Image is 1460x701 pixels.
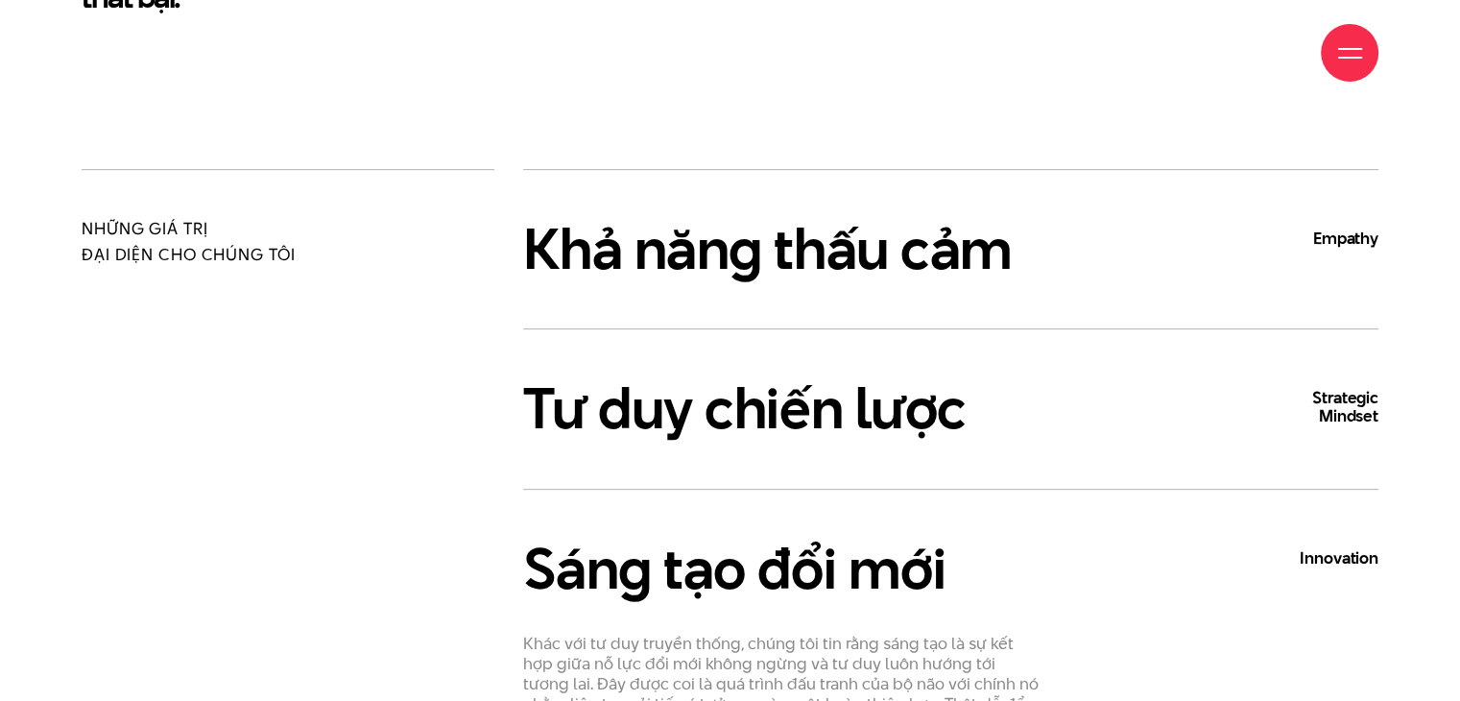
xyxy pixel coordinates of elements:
b: Innovation [1263,549,1378,568]
h2: Những giá trị đại diện cho chúng tôi [82,216,494,268]
b: Empathy [1263,230,1378,248]
h3: Sáng tạo đổi mới [523,538,1378,600]
b: Strategic Mindset [1263,389,1378,425]
h3: Khả năng thấu cảm [523,218,1378,280]
h3: Tư duy chiến lược [523,377,1378,440]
